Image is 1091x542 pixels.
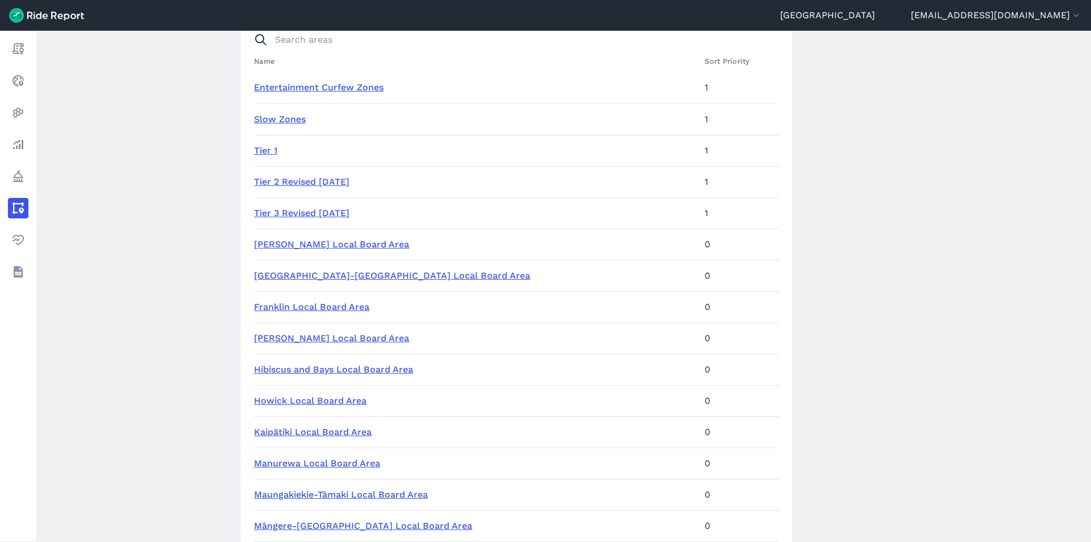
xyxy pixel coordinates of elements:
[8,71,28,91] a: Realtime
[9,8,84,23] img: Ride Report
[8,39,28,59] a: Report
[700,229,779,260] td: 0
[700,510,779,541] td: 0
[700,354,779,385] td: 0
[254,239,409,250] a: [PERSON_NAME] Local Board Area
[700,385,779,416] td: 0
[254,208,349,218] a: Tier 3 Revised [DATE]
[700,291,779,322] td: 0
[700,448,779,479] td: 0
[254,176,349,187] a: Tier 2 Revised [DATE]
[700,72,779,104] td: 1
[254,270,530,281] a: [GEOGRAPHIC_DATA]-[GEOGRAPHIC_DATA] Local Board Area
[700,50,779,72] th: Sort Priority
[700,260,779,291] td: 0
[254,458,380,469] a: Manurewa Local Board Area
[700,197,779,229] td: 1
[700,104,779,135] td: 1
[911,9,1082,22] button: [EMAIL_ADDRESS][DOMAIN_NAME]
[254,520,472,531] a: Māngere-[GEOGRAPHIC_DATA] Local Board Area
[254,145,277,156] a: Tier 1
[254,427,372,437] a: Kaipātiki Local Board Area
[254,333,409,344] a: [PERSON_NAME] Local Board Area
[247,30,772,50] input: Search areas
[700,479,779,510] td: 0
[254,301,369,312] a: Franklin Local Board Area
[254,489,428,500] a: Maungakiekie-Tāmaki Local Board Area
[254,82,384,93] a: Entertainment Curfew Zones
[254,50,700,72] th: Name
[700,322,779,354] td: 0
[700,166,779,197] td: 1
[254,114,306,125] a: Slow Zones
[8,198,28,218] a: Areas
[780,9,875,22] a: [GEOGRAPHIC_DATA]
[700,135,779,166] td: 1
[8,166,28,187] a: Policy
[700,416,779,448] td: 0
[254,395,367,406] a: Howick Local Board Area
[254,364,413,375] a: Hibiscus and Bays Local Board Area
[8,230,28,250] a: Health
[8,102,28,123] a: Heatmaps
[8,134,28,155] a: Analyze
[8,262,28,282] a: Datasets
